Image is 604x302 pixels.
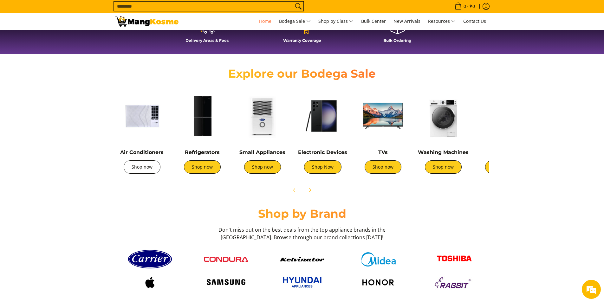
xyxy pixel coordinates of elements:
[115,274,185,290] a: Logo apple
[267,257,337,261] a: Kelvinator button 9a26f67e caed 448c 806d e01e406ddbdc
[191,276,261,288] a: Logo samsung wordmark
[304,160,341,174] a: Shop Now
[356,252,400,267] img: Midea logo 405e5d5e af7e 429b b899 c48f4df307b6
[244,160,281,174] a: Shop now
[217,226,388,241] h3: Don't miss out on the best deals from the top appliance brands in the [GEOGRAPHIC_DATA]. Browse t...
[428,17,456,25] span: Resources
[460,13,489,30] a: Contact Us
[453,3,477,10] span: •
[425,160,462,174] a: Shop now
[378,149,388,155] a: TVs
[276,13,314,30] a: Bodega Sale
[256,13,275,30] a: Home
[419,251,489,268] a: Toshiba logo
[393,18,420,24] span: New Arrivals
[128,247,172,271] img: Carrier logo 1 98356 9b90b2e1 0bd1 49ad 9aa2 9ddb2e94a36b
[163,38,251,43] h4: Delivery Areas & Fees
[279,17,311,25] span: Bodega Sale
[163,18,251,48] a: Delivery Areas & Fees
[128,274,172,290] img: Logo apple
[280,274,324,290] img: Hyundai 2
[356,89,410,143] img: TVs
[210,67,394,81] h2: Explore our Bodega Sale
[361,18,386,24] span: Bulk Center
[485,160,522,174] a: Shop now
[204,276,248,288] img: Logo samsung wordmark
[425,13,459,30] a: Resources
[124,160,160,174] a: Shop now
[184,160,221,174] a: Shop now
[288,183,302,197] button: Previous
[416,89,470,143] img: Washing Machines
[115,16,179,27] img: Mang Kosme: Your Home Appliances Warehouse Sale Partner!
[477,89,530,143] img: Cookers
[356,274,400,290] img: Logo honor
[115,247,185,271] a: Carrier logo 1 98356 9b90b2e1 0bd1 49ad 9aa2 9ddb2e94a36b
[358,13,389,30] a: Bulk Center
[115,207,489,221] h2: Shop by Brand
[432,251,477,268] img: Toshiba logo
[258,18,347,48] a: Warranty Coverage
[236,89,289,143] img: Small Appliances
[463,4,467,9] span: 0
[239,149,285,155] a: Small Appliances
[280,257,324,261] img: Kelvinator button 9a26f67e caed 448c 806d e01e406ddbdc
[353,18,442,48] a: Bulk Ordering
[185,13,489,30] nav: Main Menu
[419,274,489,290] a: Logo rabbit
[120,149,164,155] a: Air Conditioners
[318,17,354,25] span: Shop by Class
[315,13,357,30] a: Shop by Class
[259,18,271,24] span: Home
[293,2,303,11] button: Search
[267,274,337,290] a: Hyundai 2
[469,4,476,9] span: ₱0
[463,18,486,24] span: Contact Us
[418,149,469,155] a: Washing Machines
[175,89,229,143] img: Refrigerators
[204,257,248,262] img: Condura logo red
[296,89,350,143] img: Electronic Devices
[343,252,413,267] a: Midea logo 405e5d5e af7e 429b b899 c48f4df307b6
[115,89,169,143] img: Air Conditioners
[432,274,477,290] img: Logo rabbit
[185,149,220,155] a: Refrigerators
[365,160,401,174] a: Shop now
[258,38,347,43] h4: Warranty Coverage
[298,149,347,155] a: Electronic Devices
[343,274,413,290] a: Logo honor
[191,257,261,262] a: Condura logo red
[353,38,442,43] h4: Bulk Ordering
[390,13,424,30] a: New Arrivals
[303,183,317,197] button: Next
